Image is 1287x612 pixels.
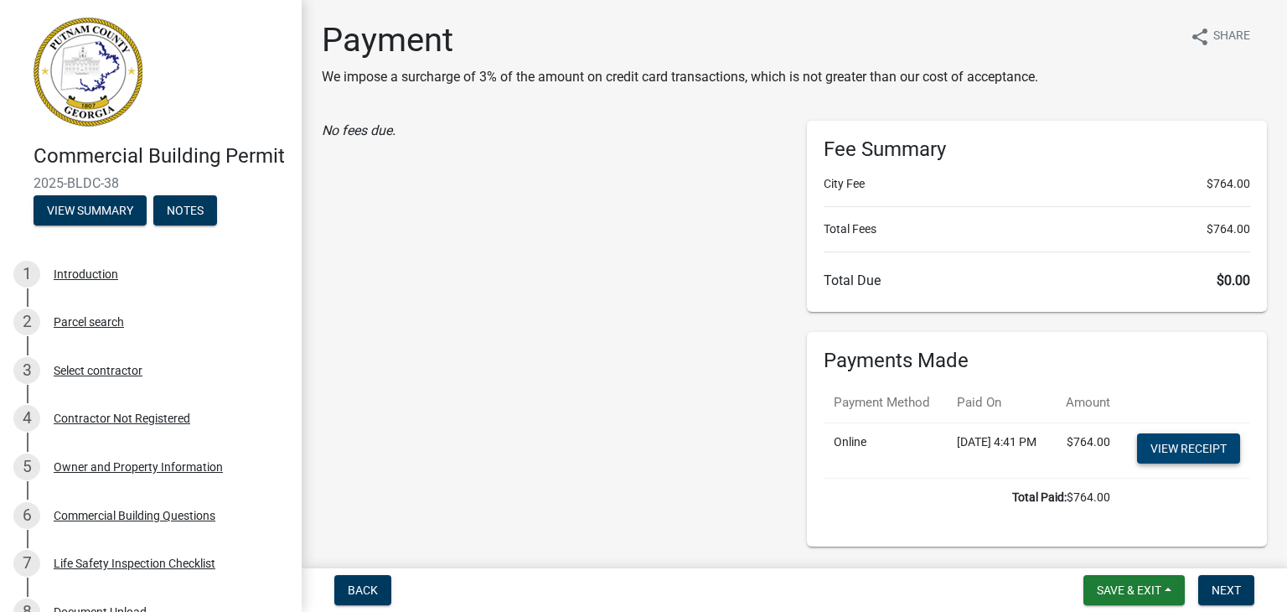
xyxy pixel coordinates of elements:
span: $764.00 [1207,175,1250,193]
a: View receipt [1137,433,1240,464]
i: share [1190,27,1210,47]
i: No fees due. [322,122,395,138]
h6: Total Due [824,272,1250,288]
button: View Summary [34,195,147,226]
li: City Fee [824,175,1250,193]
h1: Payment [322,20,1038,60]
span: $0.00 [1217,272,1250,288]
span: $764.00 [1207,220,1250,238]
p: We impose a surcharge of 3% of the amount on credit card transactions, which is not greater than ... [322,67,1038,87]
button: shareShare [1176,20,1264,53]
h4: Commercial Building Permit [34,144,288,169]
div: Parcel search [54,316,124,328]
div: 6 [13,502,40,529]
wm-modal-confirm: Notes [153,205,217,218]
span: Save & Exit [1097,583,1161,597]
td: $764.00 [824,478,1120,516]
div: Life Safety Inspection Checklist [54,558,215,569]
td: [DATE] 4:41 PM [947,423,1052,478]
button: Back [334,575,391,605]
div: Owner and Property Information [54,461,223,473]
th: Paid On [947,383,1052,423]
div: 2 [13,309,40,335]
div: Introduction [54,268,118,280]
button: Save & Exit [1083,575,1185,605]
span: Share [1213,27,1250,47]
div: 5 [13,454,40,480]
h6: Fee Summary [824,137,1250,162]
div: 7 [13,550,40,577]
span: Next [1212,583,1241,597]
div: Select contractor [54,365,142,376]
th: Amount [1052,383,1119,423]
span: 2025-BLDC-38 [34,175,268,191]
span: Back [348,583,378,597]
td: $764.00 [1052,423,1119,478]
td: Online [824,423,947,478]
div: 3 [13,357,40,384]
div: 4 [13,405,40,432]
div: Contractor Not Registered [54,412,190,424]
div: Commercial Building Questions [54,510,215,521]
th: Payment Method [824,383,947,423]
wm-modal-confirm: Summary [34,205,147,218]
img: Putnam County, Georgia [34,18,142,127]
div: 1 [13,261,40,288]
li: Total Fees [824,220,1250,238]
b: Total Paid: [1012,490,1067,504]
h6: Payments Made [824,349,1250,373]
button: Notes [153,195,217,226]
button: Next [1198,575,1254,605]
